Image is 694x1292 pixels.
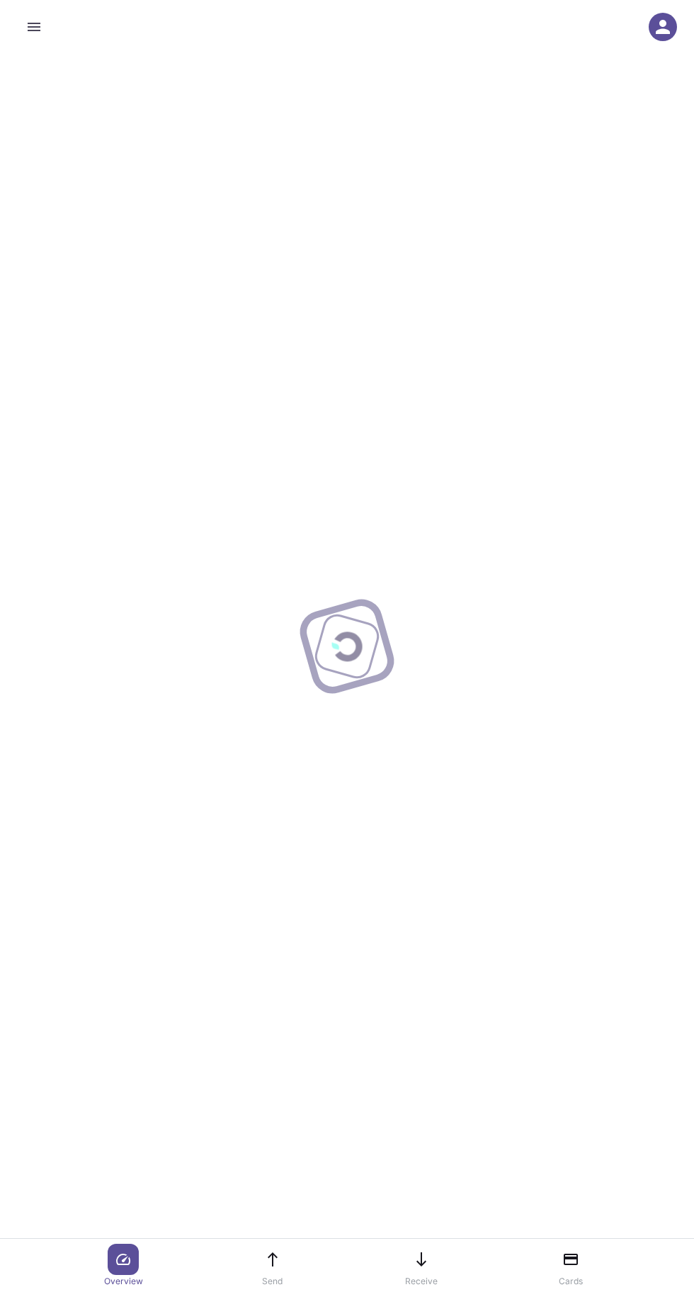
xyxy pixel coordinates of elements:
p: Overview [104,1275,143,1288]
a: Overview [98,1244,149,1288]
p: Send [262,1275,283,1288]
p: Receive [405,1275,438,1288]
a: Cards [545,1244,596,1288]
a: Receive [396,1244,447,1288]
a: Send [247,1244,298,1288]
p: Cards [559,1275,583,1288]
